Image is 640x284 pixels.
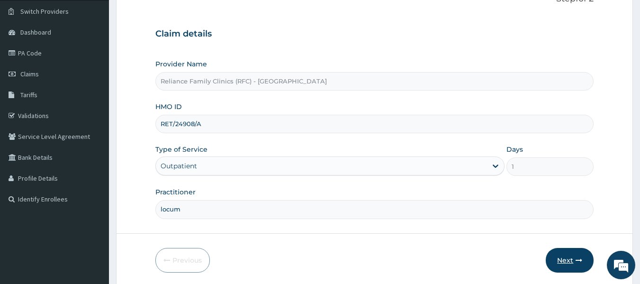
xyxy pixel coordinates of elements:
h3: Claim details [155,29,594,39]
span: Tariffs [20,91,37,99]
label: Practitioner [155,187,196,197]
label: Provider Name [155,59,207,69]
label: HMO ID [155,102,182,111]
label: Days [506,145,523,154]
input: Enter HMO ID [155,115,594,133]
span: Claims [20,70,39,78]
button: Previous [155,248,210,273]
span: Dashboard [20,28,51,37]
div: Outpatient [161,161,197,171]
span: Switch Providers [20,7,69,16]
label: Type of Service [155,145,207,154]
button: Next [546,248,594,273]
input: Enter Name [155,200,594,219]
